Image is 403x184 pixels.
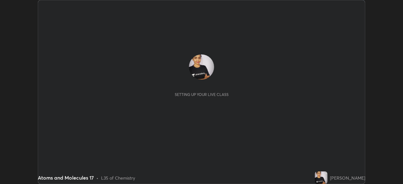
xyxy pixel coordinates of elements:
img: 81cc18a9963840aeb134a1257a9a5eb0.jpg [189,54,214,80]
div: L35 of Chemistry [101,175,135,181]
img: 81cc18a9963840aeb134a1257a9a5eb0.jpg [315,171,327,184]
div: • [96,175,99,181]
div: Setting up your live class [175,92,229,97]
div: Atoms and Molecules 17 [38,174,94,181]
div: [PERSON_NAME] [330,175,365,181]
